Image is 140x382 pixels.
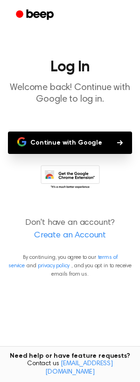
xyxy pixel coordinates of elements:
[7,253,133,278] p: By continuing, you agree to our and , and you opt in to receive emails from us.
[38,263,70,269] a: privacy policy
[45,361,113,375] a: [EMAIL_ADDRESS][DOMAIN_NAME]
[8,132,132,154] button: Continue with Google
[7,60,133,75] h1: Log In
[7,82,133,105] p: Welcome back! Continue with Google to log in.
[9,229,131,242] a: Create an Account
[7,217,133,242] p: Don't have an account?
[6,360,134,376] span: Contact us
[9,6,62,24] a: Beep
